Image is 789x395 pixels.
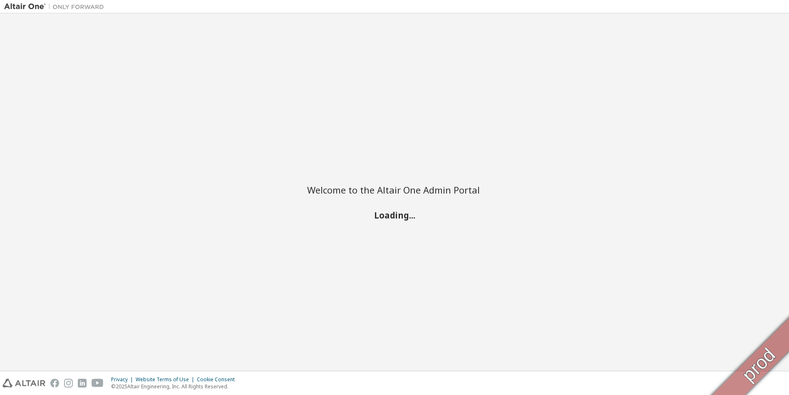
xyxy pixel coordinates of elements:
[307,184,482,196] h2: Welcome to the Altair One Admin Portal
[307,209,482,220] h2: Loading...
[197,376,240,383] div: Cookie Consent
[136,376,197,383] div: Website Terms of Use
[2,379,45,388] img: altair_logo.svg
[50,379,59,388] img: facebook.svg
[4,2,108,11] img: Altair One
[111,383,240,390] p: © 2025 Altair Engineering, Inc. All Rights Reserved.
[78,379,87,388] img: linkedin.svg
[64,379,73,388] img: instagram.svg
[111,376,136,383] div: Privacy
[92,379,104,388] img: youtube.svg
